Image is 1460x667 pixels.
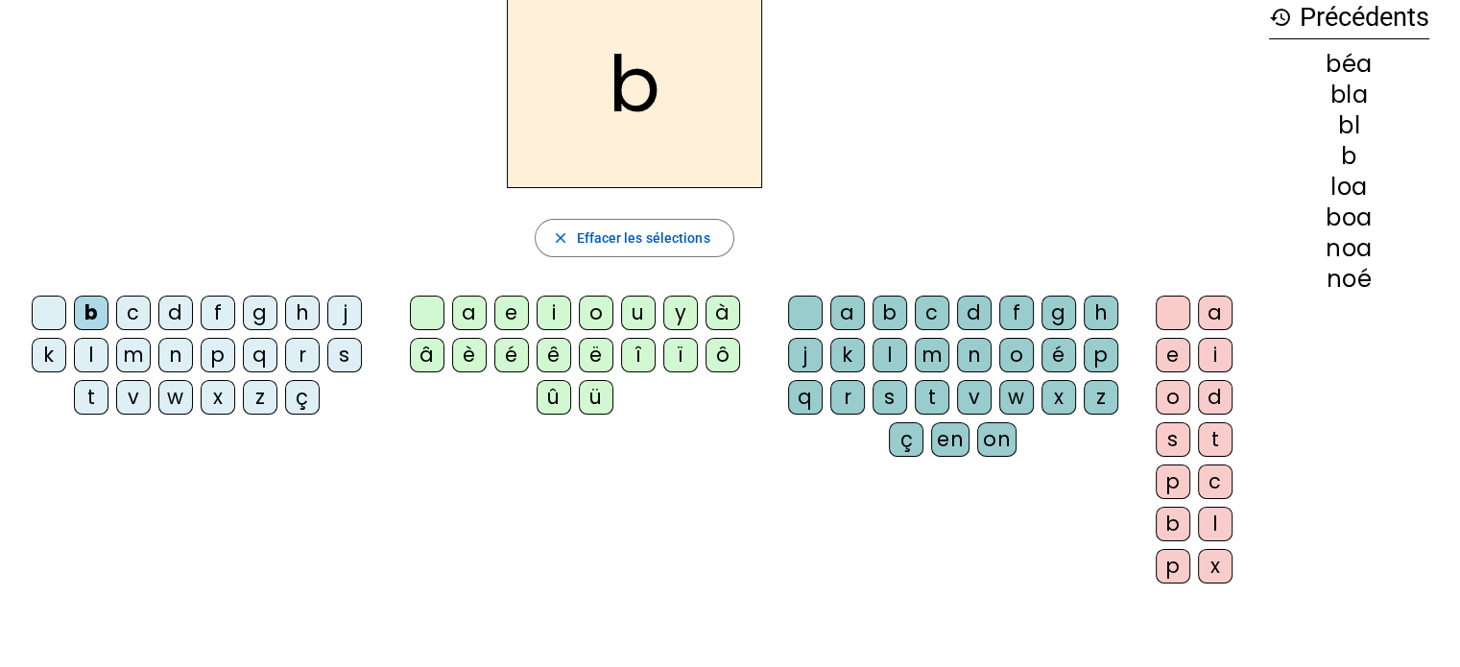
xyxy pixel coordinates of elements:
div: a [452,296,487,330]
div: on [977,422,1017,457]
div: é [494,338,529,372]
div: en [931,422,969,457]
div: c [1198,465,1233,499]
div: r [285,338,320,372]
div: c [116,296,151,330]
div: béa [1269,53,1429,76]
div: n [957,338,992,372]
div: g [1041,296,1076,330]
div: m [116,338,151,372]
div: o [1156,380,1190,415]
div: w [999,380,1034,415]
div: v [957,380,992,415]
div: n [158,338,193,372]
div: l [873,338,907,372]
div: a [1198,296,1233,330]
div: b [1269,145,1429,168]
div: d [957,296,992,330]
div: x [201,380,235,415]
div: h [285,296,320,330]
div: e [494,296,529,330]
div: loa [1269,176,1429,199]
span: Effacer les sélections [576,226,709,250]
div: bl [1269,114,1429,137]
div: p [1084,338,1118,372]
div: ô [706,338,740,372]
div: s [327,338,362,372]
div: t [74,380,108,415]
div: ë [579,338,613,372]
div: f [999,296,1034,330]
div: f [201,296,235,330]
div: o [999,338,1034,372]
div: u [621,296,656,330]
div: r [830,380,865,415]
div: q [243,338,277,372]
div: x [1198,549,1233,584]
div: b [1156,507,1190,541]
div: û [537,380,571,415]
div: noé [1269,268,1429,291]
div: y [663,296,698,330]
mat-icon: close [551,229,568,247]
div: ï [663,338,698,372]
div: noa [1269,237,1429,260]
button: Effacer les sélections [535,219,733,257]
div: m [915,338,949,372]
div: d [158,296,193,330]
div: boa [1269,206,1429,229]
div: t [1198,422,1233,457]
div: w [158,380,193,415]
div: j [327,296,362,330]
div: t [915,380,949,415]
div: c [915,296,949,330]
div: ç [285,380,320,415]
div: l [1198,507,1233,541]
div: x [1041,380,1076,415]
div: g [243,296,277,330]
div: h [1084,296,1118,330]
div: o [579,296,613,330]
div: l [74,338,108,372]
mat-icon: history [1269,6,1292,29]
div: é [1041,338,1076,372]
div: ü [579,380,613,415]
div: bla [1269,83,1429,107]
div: s [873,380,907,415]
div: i [537,296,571,330]
div: q [788,380,823,415]
div: à [706,296,740,330]
div: v [116,380,151,415]
div: s [1156,422,1190,457]
div: b [873,296,907,330]
div: k [32,338,66,372]
div: e [1156,338,1190,372]
div: j [788,338,823,372]
div: p [1156,465,1190,499]
div: a [830,296,865,330]
div: k [830,338,865,372]
div: b [74,296,108,330]
div: î [621,338,656,372]
div: è [452,338,487,372]
div: z [1084,380,1118,415]
div: i [1198,338,1233,372]
div: d [1198,380,1233,415]
div: z [243,380,277,415]
div: ê [537,338,571,372]
div: p [1156,549,1190,584]
div: â [410,338,444,372]
div: ç [889,422,923,457]
div: p [201,338,235,372]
